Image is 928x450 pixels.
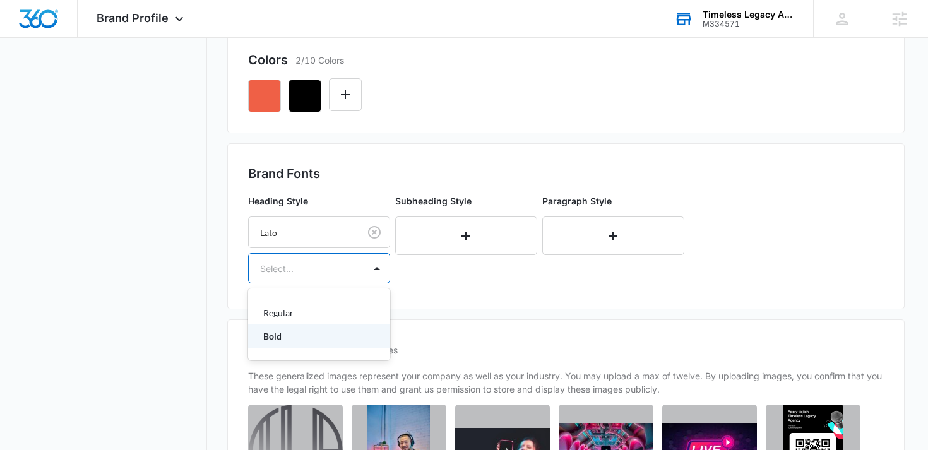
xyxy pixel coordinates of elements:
[703,9,795,20] div: account name
[248,194,390,208] p: Heading Style
[263,329,372,343] p: Bold
[97,11,169,25] span: Brand Profile
[395,194,537,208] p: Subheading Style
[248,369,884,396] p: These generalized images represent your company as well as your industry. You may upload a max of...
[329,78,362,111] button: Edit Color
[248,164,884,183] h2: Brand Fonts
[703,20,795,28] div: account id
[248,50,288,69] h2: Colors
[263,306,372,319] p: Regular
[542,194,684,208] p: Paragraph Style
[364,222,384,242] button: Clear
[295,54,344,67] p: 2/10 Colors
